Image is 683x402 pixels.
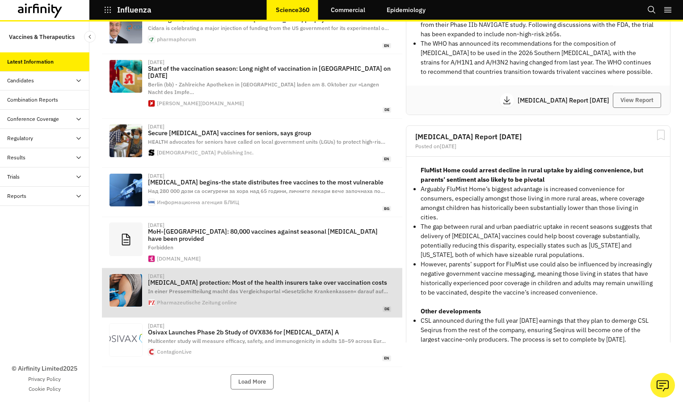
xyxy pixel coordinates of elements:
[7,154,25,162] div: Results
[421,166,643,184] strong: FluMist Home could arrest decline in rural uptake by aiding convenience, but parents’ sentiment a...
[148,65,391,79] p: Start of the vaccination season: Long night of vaccination in [GEOGRAPHIC_DATA] on [DATE]
[148,222,164,228] div: [DATE]
[650,373,675,398] button: Ask our analysts
[148,349,155,355] img: favicon.ico
[421,260,656,297] p: However, parents’ support for FluMist use could also be influenced by increasingly negative gover...
[148,25,389,31] span: Cidara is celebrating a major injection of funding from the US government for its experimental o …
[518,97,613,103] p: [MEDICAL_DATA] Report [DATE]
[157,101,244,106] div: [PERSON_NAME][DOMAIN_NAME]
[110,124,142,157] img: sunstar%2F2025-10-02%2Fp39rbn79%2FPAGE-4-THIRD-STORY.jpg
[7,115,59,123] div: Conference Coverage
[148,199,155,205] img: apple-icon-180x180.png
[421,316,656,344] p: CSL announced during the full year [DATE] earnings that they plan to demerge CSL Seqirus from the...
[84,31,96,43] button: Close Sidebar
[157,256,201,261] div: [DOMAIN_NAME]
[148,299,155,306] img: apple-touch-icon-pz.png
[148,129,391,137] p: Secure [MEDICAL_DATA] vaccines for seniors, says group
[157,37,196,42] div: pharmaphorum
[647,2,656,17] button: Search
[102,54,402,118] a: [DATE]Start of the vaccination season: Long night of vaccination in [GEOGRAPHIC_DATA] on [DATE]Be...
[148,36,155,43] img: favicon.png
[7,134,33,142] div: Regulatory
[382,156,391,162] span: en
[157,349,192,355] div: ContagionLive
[148,173,164,179] div: [DATE]
[148,138,385,145] span: HEALTH advocates for seniors have called on local government units (LGUs) to protect high-ris …
[102,268,402,317] a: [DATE][MEDICAL_DATA] protection: Most of the health insurers take over vaccination costsIn einer ...
[148,279,391,286] p: [MEDICAL_DATA] protection: Most of the health insurers take over vaccination costs
[383,107,391,113] span: de
[7,96,58,104] div: Combination Reports
[148,188,385,194] span: Над 280 000 дози са осигурени за хора над 65 години, личните лекари вече започнаха по …
[148,100,155,107] img: favicon-U7MYFH7J.svg
[148,288,388,295] span: In einer Pressemitteilung macht das Vergleichsportal »Gesetzliche Krankenkassen« darauf auf …
[157,200,239,205] div: Информационна агенция БЛИЦ
[157,300,237,305] div: Pharmazeutische Zeitung online
[655,129,666,141] svg: Bookmark Report
[148,150,155,156] img: favicon.ico
[148,274,164,279] div: [DATE]
[102,119,402,168] a: [DATE]Secure [MEDICAL_DATA] vaccines for seniors, says groupHEALTH advocates for seniors have cal...
[7,77,34,85] div: Candidates
[7,58,54,66] div: Latest Information
[613,93,661,108] button: View Report
[110,174,142,206] img: 640x360.webp
[415,133,661,140] h2: [MEDICAL_DATA] Report [DATE]
[102,168,402,217] a: [DATE][MEDICAL_DATA] begins-the state distributes free vaccines to the most vulnerableНад 280 000...
[382,355,391,361] span: en
[7,173,20,181] div: Trials
[7,192,26,200] div: Reports
[415,144,661,149] div: Posted on [DATE]
[102,318,402,367] a: [DATE]Osivax Launches Phase 2b Study of OVX836 for [MEDICAL_DATA] AMulticenter study will measure...
[29,385,61,393] a: Cookie Policy
[421,222,656,260] p: The gap between rural and urban paediatric uptake in recent seasons suggests that delivery of [ME...
[148,256,155,262] img: faviconV2
[9,29,75,45] p: Vaccines & Therapeutics
[382,206,391,212] span: bg
[148,81,379,95] span: Berlin (bb) - Zahlreiche Apotheken in [GEOGRAPHIC_DATA] laden am 8. Oktober zur «Langen Nacht des...
[110,11,142,43] img: Jeffrey_Stein_Cidara_1200x675.jpg
[148,323,164,329] div: [DATE]
[148,179,391,186] p: [MEDICAL_DATA] begins-the state distributes free vaccines to the most vulnerable
[110,60,142,93] img: 03--g4ea3wvr4yv7axs2048jpeg---2e330748c047f7b4.jpg
[104,2,152,17] button: Influenza
[148,60,164,65] div: [DATE]
[148,228,391,242] p: MoH-[GEOGRAPHIC_DATA]: 80,000 vaccines against seasonal [MEDICAL_DATA] have been provided
[12,364,77,373] p: © Airfinity Limited 2025
[148,16,391,23] p: Cidara gets $339m BARDA award for [MEDICAL_DATA] prophylactic
[148,338,386,344] span: Multicenter study will measure efficacy, safety, and immunogenicity in adults 18–59 across Eur …
[421,184,656,222] p: Arguably FluMist Home’s biggest advantage is increased convenience for consumers, especially amon...
[383,306,391,312] span: de
[276,6,309,13] p: Science360
[28,375,61,383] a: Privacy Policy
[148,124,164,129] div: [DATE]
[102,217,402,268] a: [DATE]MoH-[GEOGRAPHIC_DATA]: 80,000 vaccines against seasonal [MEDICAL_DATA] have been providedFo...
[148,329,391,336] p: Osivax Launches Phase 2b Study of OVX836 for [MEDICAL_DATA] A
[148,244,173,251] span: Forbidden
[117,6,152,14] p: Influenza
[421,39,656,77] p: The WHO has announced its recommendations for the composition of [MEDICAL_DATA] to be used in the...
[421,307,481,315] strong: Other developments
[157,150,253,155] div: [DEMOGRAPHIC_DATA] Publishing Inc.
[382,43,391,49] span: en
[102,5,402,54] a: Cidara gets $339m BARDA award for [MEDICAL_DATA] prophylacticCidara is celebrating a major inject...
[110,324,142,356] img: e47269ffef4e07999690ade484a6655df70c7e57-446x260.png
[110,274,142,307] img: csm_63187_ecbd034efd.jpg
[231,374,274,389] button: Load More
